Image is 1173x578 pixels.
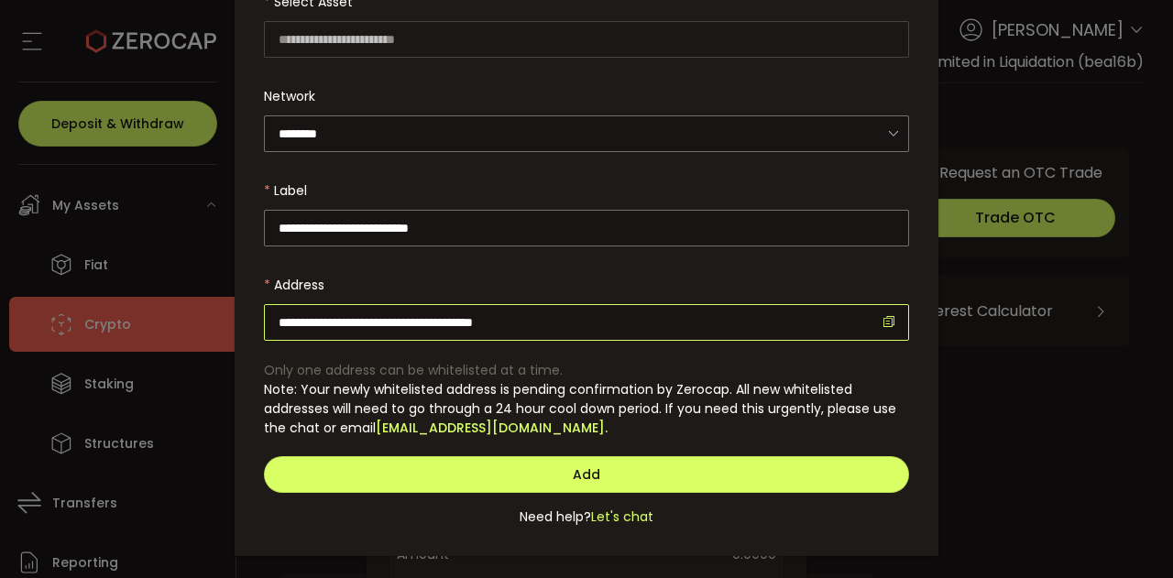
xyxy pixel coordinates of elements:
[264,380,896,437] span: Note: Your newly whitelisted address is pending confirmation by Zerocap. All new whitelisted addr...
[573,465,600,484] span: Add
[591,507,653,527] span: Let's chat
[376,419,608,438] a: [EMAIL_ADDRESS][DOMAIN_NAME].
[520,507,591,527] span: Need help?
[264,361,563,379] span: Only one address can be whitelisted at a time.
[264,456,909,493] button: Add
[1081,490,1173,578] iframe: Chat Widget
